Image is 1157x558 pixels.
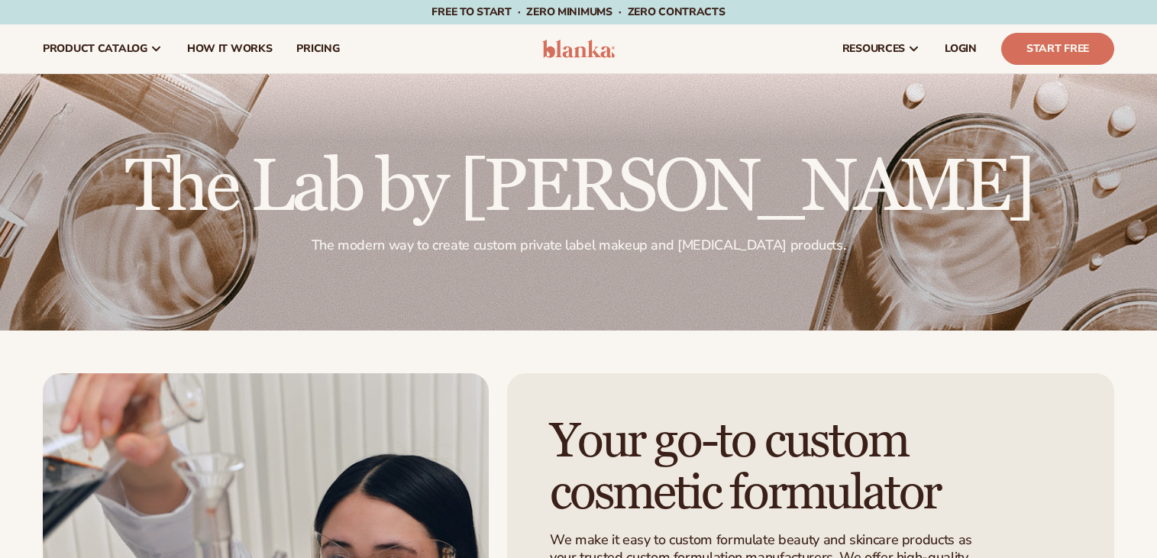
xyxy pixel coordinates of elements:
[431,5,725,19] span: Free to start · ZERO minimums · ZERO contracts
[542,40,615,58] img: logo
[932,24,989,73] a: LOGIN
[187,43,273,55] span: How It Works
[175,24,285,73] a: How It Works
[842,43,905,55] span: resources
[1001,33,1114,65] a: Start Free
[830,24,932,73] a: resources
[296,43,339,55] span: pricing
[31,24,175,73] a: product catalog
[43,43,147,55] span: product catalog
[945,43,977,55] span: LOGIN
[284,24,351,73] a: pricing
[125,151,1033,224] h2: The Lab by [PERSON_NAME]
[125,237,1033,254] p: The modern way to create custom private label makeup and [MEDICAL_DATA] products.
[550,416,1014,518] h1: Your go-to custom cosmetic formulator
